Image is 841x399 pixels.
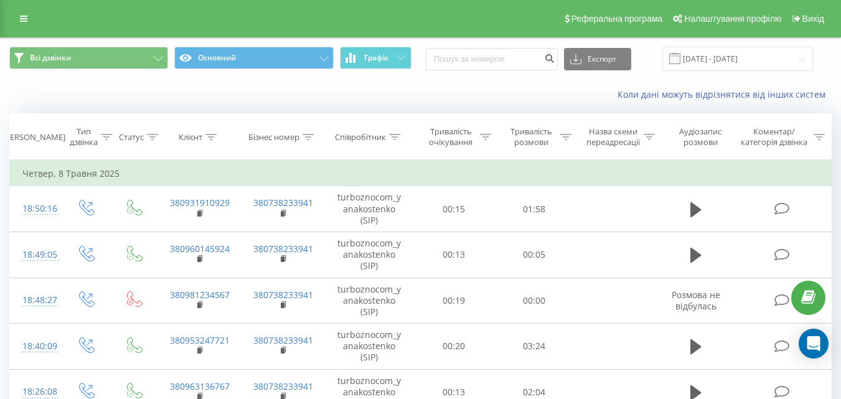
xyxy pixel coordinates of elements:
a: 380738233941 [253,243,313,255]
span: Вихід [802,14,824,24]
button: Основний [174,47,333,69]
span: Розмова не відбулась [672,289,720,312]
span: Графік [364,54,388,62]
div: Тривалість розмови [505,126,557,148]
td: turboznocom_yanakostenko (SIP) [324,232,414,278]
div: 18:50:16 [22,197,49,221]
td: 00:00 [494,278,575,324]
td: turboznocom_yanakostenko (SIP) [324,324,414,370]
td: 01:58 [494,186,575,232]
a: 380931910929 [170,197,230,209]
td: 00:13 [414,232,494,278]
div: Співробітник [335,132,386,143]
a: 380738233941 [253,334,313,346]
span: Налаштування профілю [684,14,781,24]
span: Всі дзвінки [30,53,71,63]
button: Експорт [564,48,631,70]
a: 380738233941 [253,197,313,209]
td: turboznocom_yanakostenko (SIP) [324,186,414,232]
td: 00:05 [494,232,575,278]
td: 00:15 [414,186,494,232]
button: Всі дзвінки [9,47,168,69]
td: 00:20 [414,324,494,370]
td: turboznocom_yanakostenko (SIP) [324,278,414,324]
a: 380960145924 [170,243,230,255]
div: 18:49:05 [22,243,49,267]
td: Четвер, 8 Травня 2025 [10,161,832,186]
div: Назва схеми переадресації [586,126,641,148]
td: 03:24 [494,324,575,370]
div: Тривалість очікування [425,126,477,148]
div: Клієнт [179,132,202,143]
a: 380738233941 [253,289,313,301]
div: Open Intercom Messenger [799,329,829,359]
a: 380981234567 [170,289,230,301]
span: Реферальна програма [571,14,663,24]
div: 18:40:09 [22,334,49,359]
a: Коли дані можуть відрізнятися вiд інших систем [618,88,832,100]
td: 00:19 [414,278,494,324]
a: 380963136767 [170,380,230,392]
div: Коментар/категорія дзвінка [738,126,810,148]
div: Бізнес номер [248,132,299,143]
div: [PERSON_NAME] [2,132,65,143]
div: 18:48:27 [22,288,49,312]
input: Пошук за номером [426,48,558,70]
a: 380738233941 [253,380,313,392]
div: Аудіозапис розмови [669,126,732,148]
a: 380953247721 [170,334,230,346]
div: Тип дзвінка [70,126,98,148]
button: Графік [340,47,411,69]
div: Статус [119,132,144,143]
